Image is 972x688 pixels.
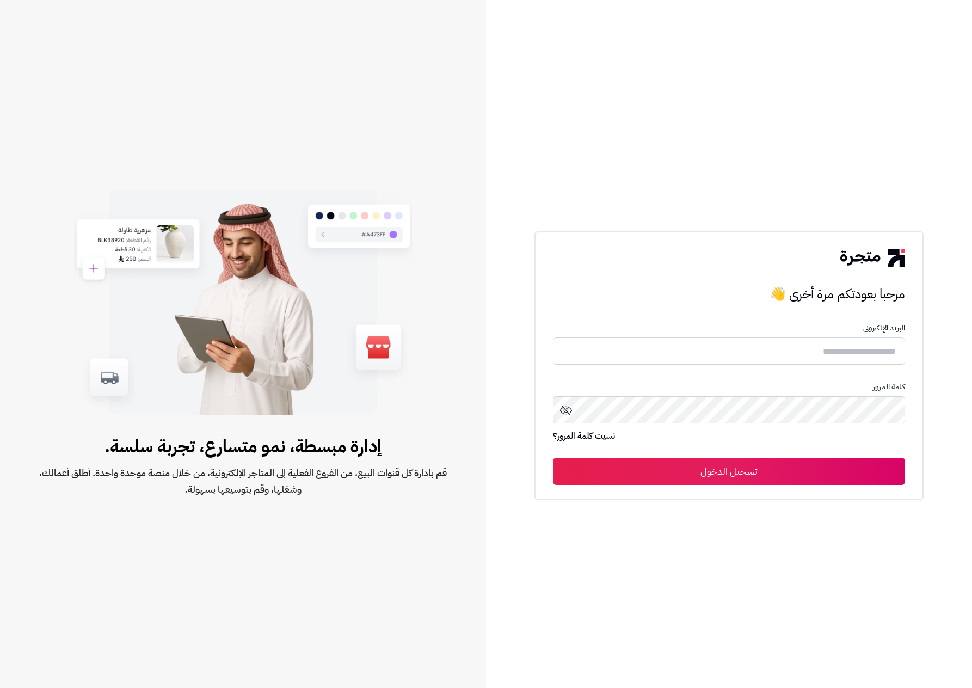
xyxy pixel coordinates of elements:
span: قم بإدارة كل قنوات البيع، من الفروع الفعلية إلى المتاجر الإلكترونية، من خلال منصة موحدة واحدة. أط... [35,465,451,497]
p: كلمة المرور [553,383,905,391]
img: logo-2.png [840,249,905,267]
h3: مرحبا بعودتكم مرة أخرى 👋 [553,283,905,305]
button: تسجيل الدخول [553,458,905,485]
span: إدارة مبسطة، نمو متسارع، تجربة سلسة. [35,433,451,459]
p: البريد الإلكترونى [553,324,905,333]
a: نسيت كلمة المرور؟ [553,429,615,445]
